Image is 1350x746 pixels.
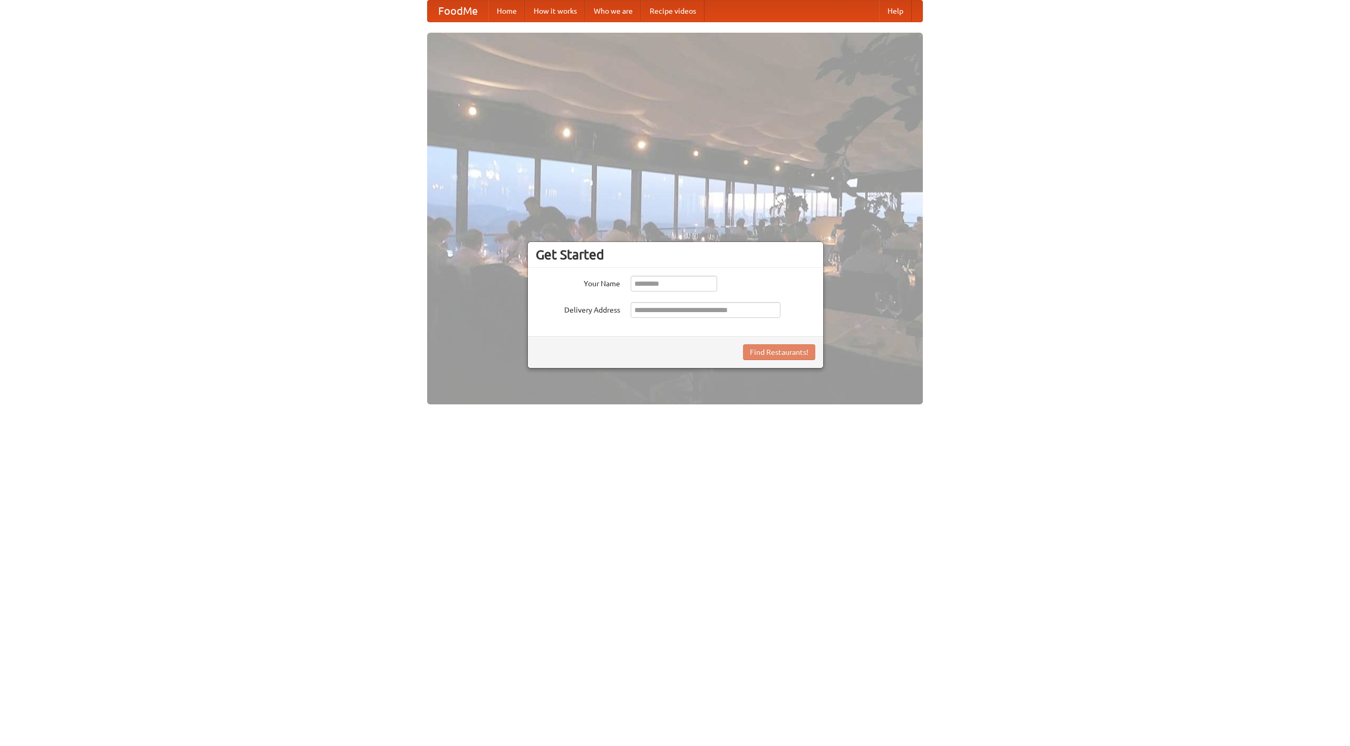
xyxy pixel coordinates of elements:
h3: Get Started [536,247,815,263]
a: How it works [525,1,585,22]
label: Delivery Address [536,302,620,315]
a: FoodMe [428,1,488,22]
a: Recipe videos [641,1,705,22]
label: Your Name [536,276,620,289]
a: Home [488,1,525,22]
a: Help [879,1,912,22]
a: Who we are [585,1,641,22]
button: Find Restaurants! [743,344,815,360]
